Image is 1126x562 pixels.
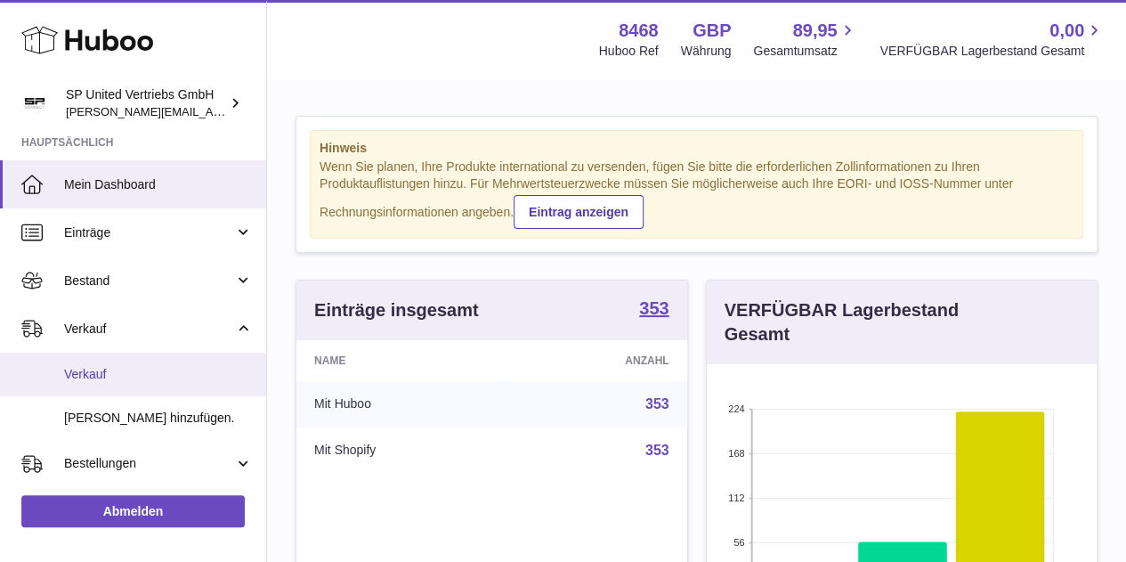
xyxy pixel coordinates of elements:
[66,86,226,120] div: SP United Vertriebs GmbH
[64,176,253,193] span: Mein Dashboard
[64,273,234,289] span: Bestand
[681,43,732,60] div: Währung
[619,19,659,43] strong: 8468
[1049,19,1084,43] span: 0,00
[296,381,511,428] td: Mit Huboo
[879,43,1105,60] span: VERFÜGBAR Lagerbestand Gesamt
[753,43,857,60] span: Gesamtumsatz
[645,443,669,458] a: 353
[879,19,1105,60] a: 0,00 VERFÜGBAR Lagerbestand Gesamt
[296,428,511,474] td: Mit Shopify
[693,19,731,43] strong: GBP
[511,340,686,381] th: Anzahl
[728,403,744,414] text: 224
[753,19,857,60] a: 89,95 Gesamtumsatz
[728,448,744,459] text: 168
[64,455,234,472] span: Bestellungen
[733,537,744,548] text: 56
[314,298,479,322] h3: Einträge insgesamt
[64,224,234,241] span: Einträge
[21,495,245,527] a: Abmelden
[64,321,234,338] span: Verkauf
[645,396,669,411] a: 353
[64,410,253,427] span: [PERSON_NAME] hinzufügen.
[64,366,253,383] span: Verkauf
[728,493,744,503] text: 112
[320,159,1073,228] div: Wenn Sie planen, Ihre Produkte international zu versenden, fügen Sie bitte die erforderlichen Zol...
[639,299,668,321] a: 353
[21,90,48,117] img: tim@sp-united.com
[792,19,837,43] span: 89,95
[725,298,1017,346] h3: VERFÜGBAR Lagerbestand Gesamt
[66,104,357,118] span: [PERSON_NAME][EMAIL_ADDRESS][DOMAIN_NAME]
[514,195,644,229] a: Eintrag anzeigen
[599,43,659,60] div: Huboo Ref
[320,140,1073,157] strong: Hinweis
[639,299,668,317] strong: 353
[296,340,511,381] th: Name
